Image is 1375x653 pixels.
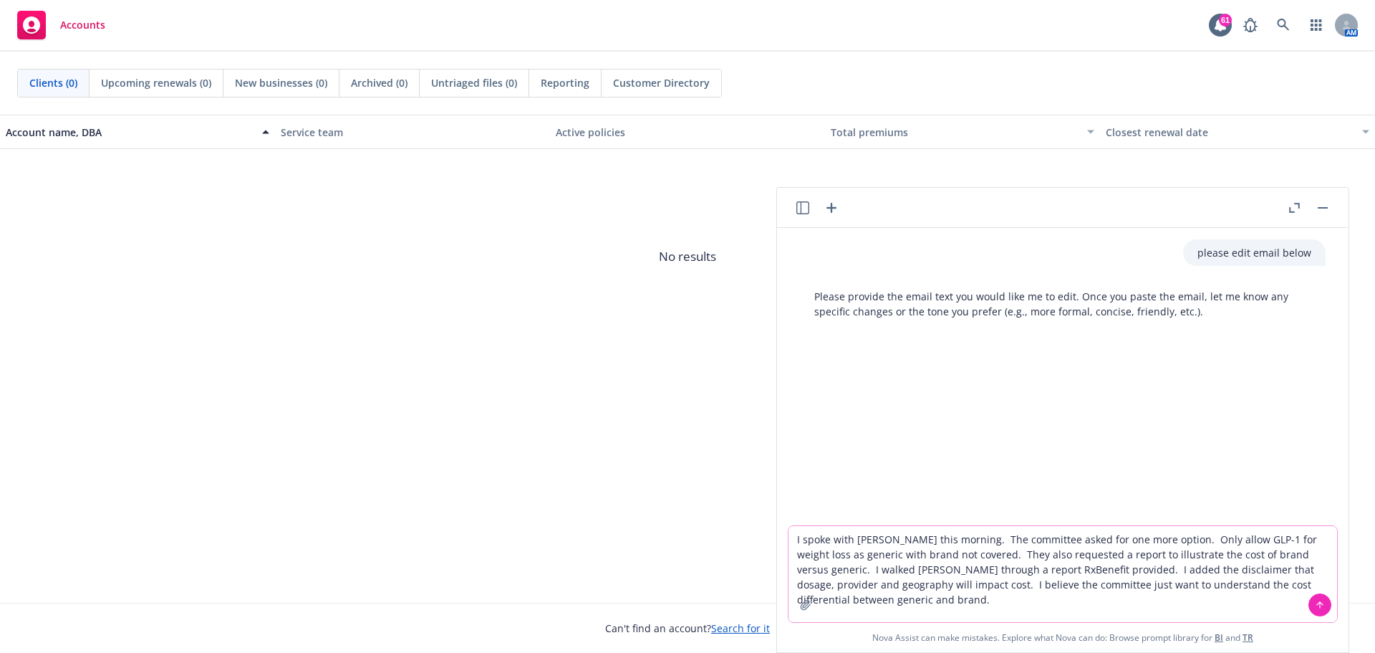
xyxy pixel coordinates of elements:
[1302,11,1331,39] a: Switch app
[1219,14,1232,27] div: 61
[613,75,710,90] span: Customer Directory
[556,125,819,140] div: Active policies
[275,115,550,149] button: Service team
[431,75,517,90] span: Untriaged files (0)
[1215,631,1223,644] a: BI
[550,115,825,149] button: Active policies
[101,75,211,90] span: Upcoming renewals (0)
[541,75,589,90] span: Reporting
[11,5,111,45] a: Accounts
[60,19,105,31] span: Accounts
[29,75,77,90] span: Clients (0)
[788,526,1337,622] textarea: I spoke with [PERSON_NAME] this morning. The committee asked for one more option. Only allow GLP-...
[605,621,770,636] span: Can't find an account?
[1243,631,1253,644] a: TR
[783,623,1343,652] span: Nova Assist can make mistakes. Explore what Nova can do: Browse prompt library for and
[1106,125,1354,140] div: Closest renewal date
[235,75,327,90] span: New businesses (0)
[281,125,544,140] div: Service team
[1100,115,1375,149] button: Closest renewal date
[831,125,1079,140] div: Total premiums
[6,125,254,140] div: Account name, DBA
[1197,245,1311,260] p: please edit email below
[814,289,1311,319] p: Please provide the email text you would like me to edit. Once you paste the email, let me know an...
[825,115,1100,149] button: Total premiums
[351,75,407,90] span: Archived (0)
[711,621,770,635] a: Search for it
[1236,11,1265,39] a: Report a Bug
[1269,11,1298,39] a: Search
